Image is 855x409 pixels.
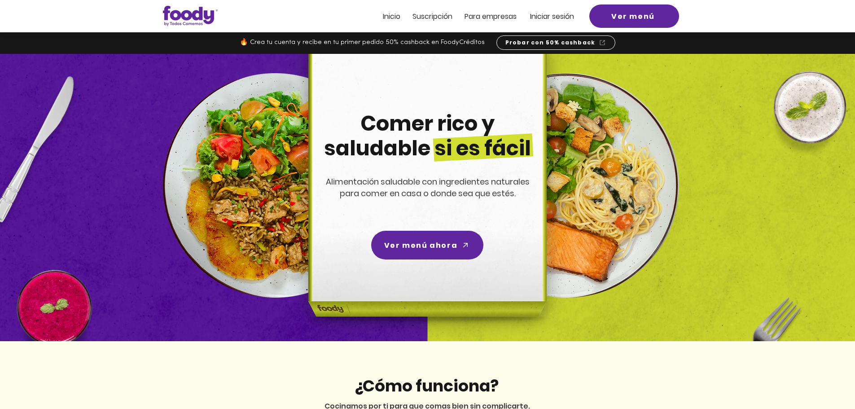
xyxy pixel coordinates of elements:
span: ¿Cómo funciona? [354,374,499,397]
img: left-dish-compress.png [163,73,387,298]
span: Ver menú [611,11,655,22]
a: Iniciar sesión [530,13,574,20]
span: Comer rico y saludable si es fácil [324,109,531,163]
a: Ver menú ahora [371,231,483,259]
a: Suscripción [412,13,452,20]
a: Probar con 50% cashback [496,35,615,50]
span: Iniciar sesión [530,11,574,22]
span: Ver menú ahora [384,240,457,251]
span: Suscripción [412,11,452,22]
span: Pa [465,11,473,22]
span: Inicio [383,11,400,22]
a: Ver menú [589,4,679,28]
span: Alimentación saludable con ingredientes naturales para comer en casa o donde sea que estés. [326,176,530,199]
iframe: Messagebird Livechat Widget [803,357,846,400]
img: headline-center-compress.png [283,54,569,341]
img: Logo_Foody V2.0.0 (3).png [163,6,218,26]
span: Probar con 50% cashback [505,39,596,47]
a: Inicio [383,13,400,20]
span: ra empresas [473,11,517,22]
a: Para empresas [465,13,517,20]
span: 🔥 Crea tu cuenta y recibe en tu primer pedido 50% cashback en FoodyCréditos [240,39,485,46]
